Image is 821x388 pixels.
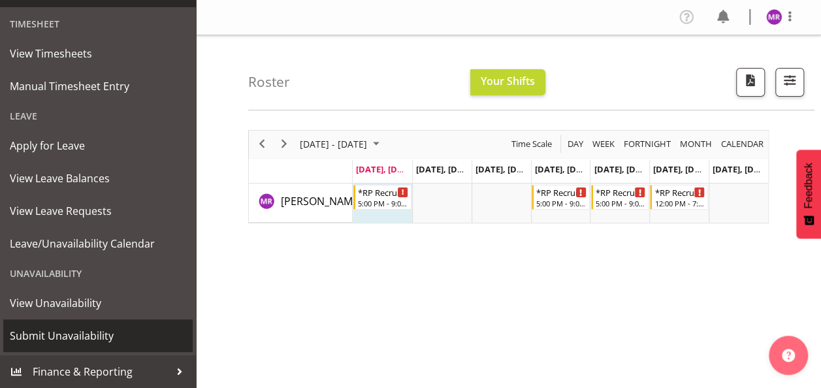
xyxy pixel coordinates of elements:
[590,136,617,152] button: Timeline Week
[3,195,193,227] a: View Leave Requests
[295,131,387,158] div: September 22 - 28, 2025
[298,136,368,152] span: [DATE] - [DATE]
[591,185,649,210] div: Minu Rana"s event - *RP Recruit Tracks Weeknights Begin From Friday, September 26, 2025 at 5:00:0...
[281,194,362,208] span: [PERSON_NAME]
[596,186,646,199] div: *RP Recruit Tracks Weeknights
[654,186,705,199] div: *RP Recruit Tracks Weekend
[358,186,408,199] div: *RP Recruit Tracks Weeknights
[566,136,586,152] button: Timeline Day
[650,185,708,210] div: Minu Rana"s event - *RP Recruit Tracks Weekend Begin From Saturday, September 27, 2025 at 12:00:0...
[353,184,768,223] table: Timeline Week of September 22, 2025
[509,136,555,152] button: Time Scale
[10,201,186,221] span: View Leave Requests
[782,349,795,362] img: help-xxl-2.png
[3,287,193,319] a: View Unavailability
[591,136,616,152] span: Week
[653,163,713,175] span: [DATE], [DATE]
[298,136,385,152] button: September 2025
[720,136,765,152] span: calendar
[536,198,587,208] div: 5:00 PM - 9:00 PM
[3,227,193,260] a: Leave/Unavailability Calendar
[358,198,408,208] div: 5:00 PM - 9:00 PM
[10,234,186,253] span: Leave/Unavailability Calendar
[10,169,186,188] span: View Leave Balances
[416,163,475,175] span: [DATE], [DATE]
[475,163,535,175] span: [DATE], [DATE]
[679,136,713,152] span: Month
[356,163,415,175] span: [DATE], [DATE]
[510,136,553,152] span: Time Scale
[766,9,782,25] img: minu-rana11870.jpg
[719,136,766,152] button: Month
[253,136,271,152] button: Previous
[3,162,193,195] a: View Leave Balances
[470,69,545,95] button: Your Shifts
[3,260,193,287] div: Unavailability
[3,103,193,129] div: Leave
[713,163,772,175] span: [DATE], [DATE]
[273,131,295,158] div: next period
[10,76,186,96] span: Manual Timesheet Entry
[622,136,673,152] button: Fortnight
[10,44,186,63] span: View Timesheets
[566,136,585,152] span: Day
[10,326,186,346] span: Submit Unavailability
[532,185,590,210] div: Minu Rana"s event - *RP Recruit Tracks Weeknights Begin From Thursday, September 25, 2025 at 5:00...
[678,136,715,152] button: Timeline Month
[796,150,821,238] button: Feedback - Show survey
[535,163,594,175] span: [DATE], [DATE]
[248,130,769,223] div: Timeline Week of September 22, 2025
[3,70,193,103] a: Manual Timesheet Entry
[276,136,293,152] button: Next
[596,198,646,208] div: 5:00 PM - 9:00 PM
[654,198,705,208] div: 12:00 PM - 7:00 PM
[249,184,353,223] td: Minu Rana resource
[248,74,290,89] h4: Roster
[251,131,273,158] div: previous period
[3,129,193,162] a: Apply for Leave
[10,293,186,313] span: View Unavailability
[622,136,672,152] span: Fortnight
[3,319,193,352] a: Submit Unavailability
[481,74,535,88] span: Your Shifts
[33,362,170,381] span: Finance & Reporting
[775,68,804,97] button: Filter Shifts
[353,185,411,210] div: Minu Rana"s event - *RP Recruit Tracks Weeknights Begin From Monday, September 22, 2025 at 5:00:0...
[736,68,765,97] button: Download a PDF of the roster according to the set date range.
[594,163,653,175] span: [DATE], [DATE]
[3,10,193,37] div: Timesheet
[10,136,186,155] span: Apply for Leave
[803,163,814,208] span: Feedback
[3,37,193,70] a: View Timesheets
[281,193,362,209] a: [PERSON_NAME]
[536,186,587,199] div: *RP Recruit Tracks Weeknights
